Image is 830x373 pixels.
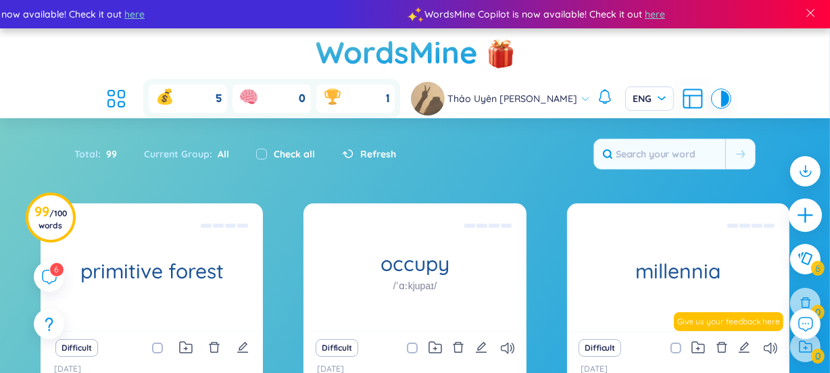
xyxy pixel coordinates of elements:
[411,82,448,116] a: avatar
[716,339,728,357] button: delete
[487,32,514,73] img: flashSalesIcon.a7f4f837.png
[360,147,396,161] span: Refresh
[39,208,67,230] span: / 100 words
[452,339,464,357] button: delete
[274,147,315,161] label: Check all
[452,341,464,353] span: delete
[448,91,578,106] span: Thảo Uyên [PERSON_NAME]
[237,341,249,353] span: edit
[50,263,64,276] sup: 6
[386,91,389,106] span: 1
[130,140,243,168] div: Current Group :
[393,278,437,293] h1: /ˈɑːkjupaɪ/
[567,259,789,283] h1: millennia
[74,140,130,168] div: Total :
[316,28,479,76] a: WordsMine
[475,339,487,357] button: edit
[124,7,145,22] span: here
[55,339,98,357] button: Difficult
[41,259,263,283] h1: primitive forest
[475,341,487,353] span: edit
[34,206,67,230] h3: 99
[208,339,220,357] button: delete
[411,82,445,116] img: avatar
[796,206,815,225] span: plus
[55,264,59,274] span: 6
[716,341,728,353] span: delete
[299,91,306,106] span: 0
[212,148,229,160] span: All
[216,91,222,106] span: 5
[101,147,117,161] span: 99
[579,339,621,357] button: Difficult
[303,252,526,276] h1: occupy
[738,341,750,353] span: edit
[594,139,725,169] input: Search your word
[633,92,666,105] span: ENG
[645,7,665,22] span: here
[316,339,358,357] button: Difficult
[208,341,220,353] span: delete
[738,339,750,357] button: edit
[237,339,249,357] button: edit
